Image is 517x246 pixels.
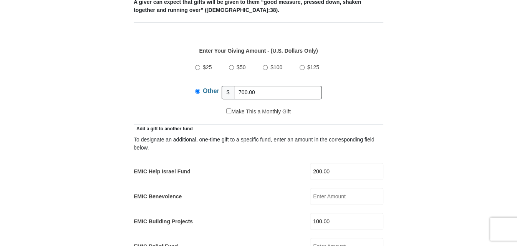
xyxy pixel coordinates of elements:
label: EMIC Benevolence [134,193,182,201]
strong: Enter Your Giving Amount - (U.S. Dollars Only) [199,48,318,54]
input: Other Amount [234,86,322,99]
input: Enter Amount [310,213,383,230]
span: Other [203,88,219,94]
input: Enter Amount [310,163,383,180]
span: $50 [237,64,245,70]
label: EMIC Building Projects [134,218,193,226]
span: $ [222,86,235,99]
input: Make This a Monthly Gift [226,108,231,113]
span: $100 [270,64,282,70]
label: EMIC Help Israel Fund [134,168,191,176]
div: To designate an additional, one-time gift to a specific fund, enter an amount in the correspondin... [134,136,383,152]
span: $125 [307,64,319,70]
span: Add a gift to another fund [134,126,193,131]
label: Make This a Monthly Gift [226,108,291,116]
span: $25 [203,64,212,70]
input: Enter Amount [310,188,383,205]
